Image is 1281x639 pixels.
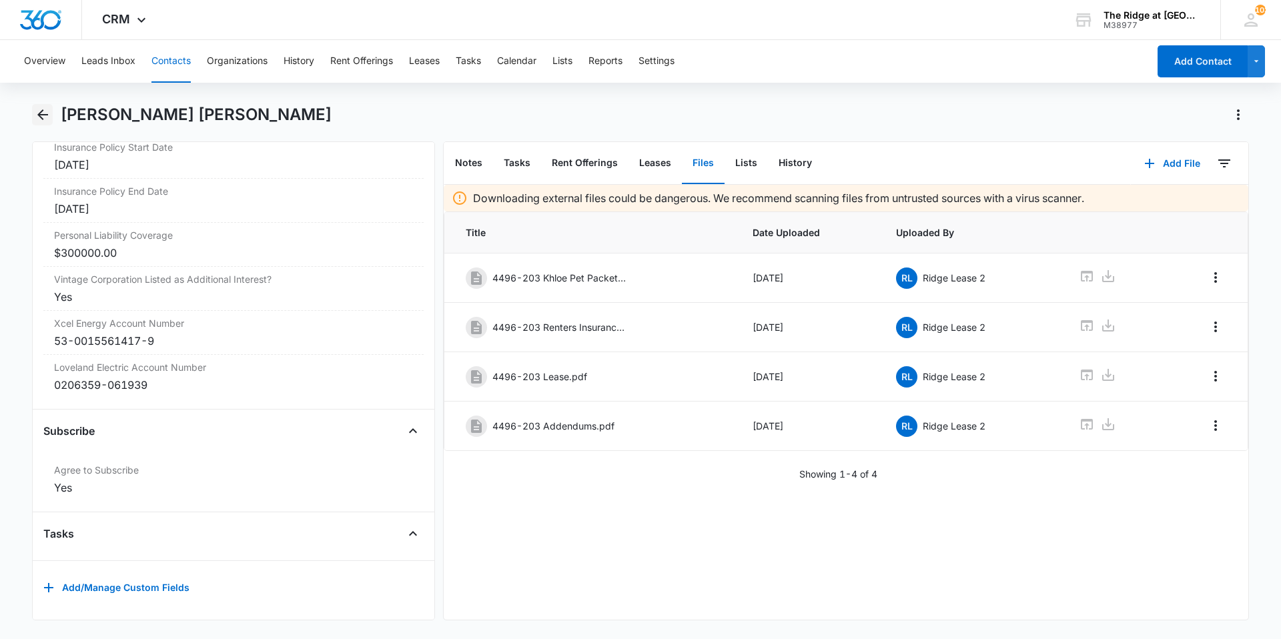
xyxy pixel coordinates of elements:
div: Yes [54,289,413,305]
button: Actions [1228,104,1249,125]
button: Overflow Menu [1205,267,1226,288]
button: Overflow Menu [1205,316,1226,338]
div: 53-0015561417-9 [54,333,413,349]
span: Date Uploaded [753,225,864,239]
button: Calendar [497,40,536,83]
div: Xcel Energy Account Number53-0015561417-9 [43,311,424,355]
div: [DATE] [54,157,413,173]
p: 4496-203 Addendums.pdf [492,419,614,433]
a: Add/Manage Custom Fields [43,586,189,598]
div: Insurance Policy End Date[DATE] [43,179,424,223]
span: 103 [1255,5,1266,15]
span: RL [896,366,917,388]
span: RL [896,317,917,338]
button: Rent Offerings [541,143,628,184]
button: Back [32,104,53,125]
button: Organizations [207,40,268,83]
dd: $300000.00 [54,245,413,261]
button: Overflow Menu [1205,415,1226,436]
p: Downloading external files could be dangerous. We recommend scanning files from untrusted sources... [473,190,1084,206]
button: Leases [409,40,440,83]
p: 4496-203 Renters Insurance.pdf [492,320,626,334]
p: 4496-203 Lease.pdf [492,370,587,384]
h4: Subscribe [43,423,95,439]
button: Add/Manage Custom Fields [43,572,189,604]
button: Lists [725,143,768,184]
p: Ridge Lease 2 [923,370,985,384]
div: Vintage Corporation Listed as Additional Interest?Yes [43,267,424,311]
span: RL [896,267,917,289]
div: Agree to SubscribeYes [43,458,424,501]
label: Personal Liability Coverage [54,228,413,242]
button: History [768,143,823,184]
label: Xcel Energy Account Number [54,316,413,330]
p: Ridge Lease 2 [923,271,985,285]
span: CRM [102,12,130,26]
div: [DATE] [54,201,413,217]
span: RL [896,416,917,437]
button: Files [682,143,725,184]
h1: [PERSON_NAME] [PERSON_NAME] [61,105,332,125]
span: Uploaded By [896,225,1047,239]
label: Agree to Subscribe [54,463,413,477]
button: Rent Offerings [330,40,393,83]
button: Close [402,420,424,442]
button: Filters [1214,153,1235,174]
div: account name [1104,10,1201,21]
span: Title [466,225,721,239]
button: History [284,40,314,83]
button: Lists [552,40,572,83]
p: Ridge Lease 2 [923,419,985,433]
div: Yes [54,480,413,496]
button: Leases [628,143,682,184]
td: [DATE] [737,402,880,451]
button: Overview [24,40,65,83]
label: Loveland Electric Account Number [54,360,413,374]
label: Insurance Policy Start Date [54,140,413,154]
button: Leads Inbox [81,40,135,83]
button: Notes [444,143,493,184]
p: Ridge Lease 2 [923,320,985,334]
label: Insurance Policy End Date [54,184,413,198]
td: [DATE] [737,253,880,303]
button: Overflow Menu [1205,366,1226,387]
div: notifications count [1255,5,1266,15]
button: Close [402,523,424,544]
p: Showing 1-4 of 4 [799,467,877,481]
button: Tasks [493,143,541,184]
div: Loveland Electric Account Number0206359-061939 [43,355,424,398]
button: Contacts [151,40,191,83]
div: 0206359-061939 [54,377,413,393]
button: Settings [638,40,675,83]
h4: Tasks [43,526,74,542]
button: Reports [588,40,622,83]
button: Add Contact [1158,45,1248,77]
p: 4496-203 Khloe Pet Packet.pdf [492,271,626,285]
label: Vintage Corporation Listed as Additional Interest? [54,272,413,286]
div: account id [1104,21,1201,30]
div: Insurance Policy Start Date[DATE] [43,135,424,179]
div: Personal Liability Coverage$300000.00 [43,223,424,267]
td: [DATE] [737,352,880,402]
td: [DATE] [737,303,880,352]
button: Tasks [456,40,481,83]
button: Add File [1131,147,1214,179]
